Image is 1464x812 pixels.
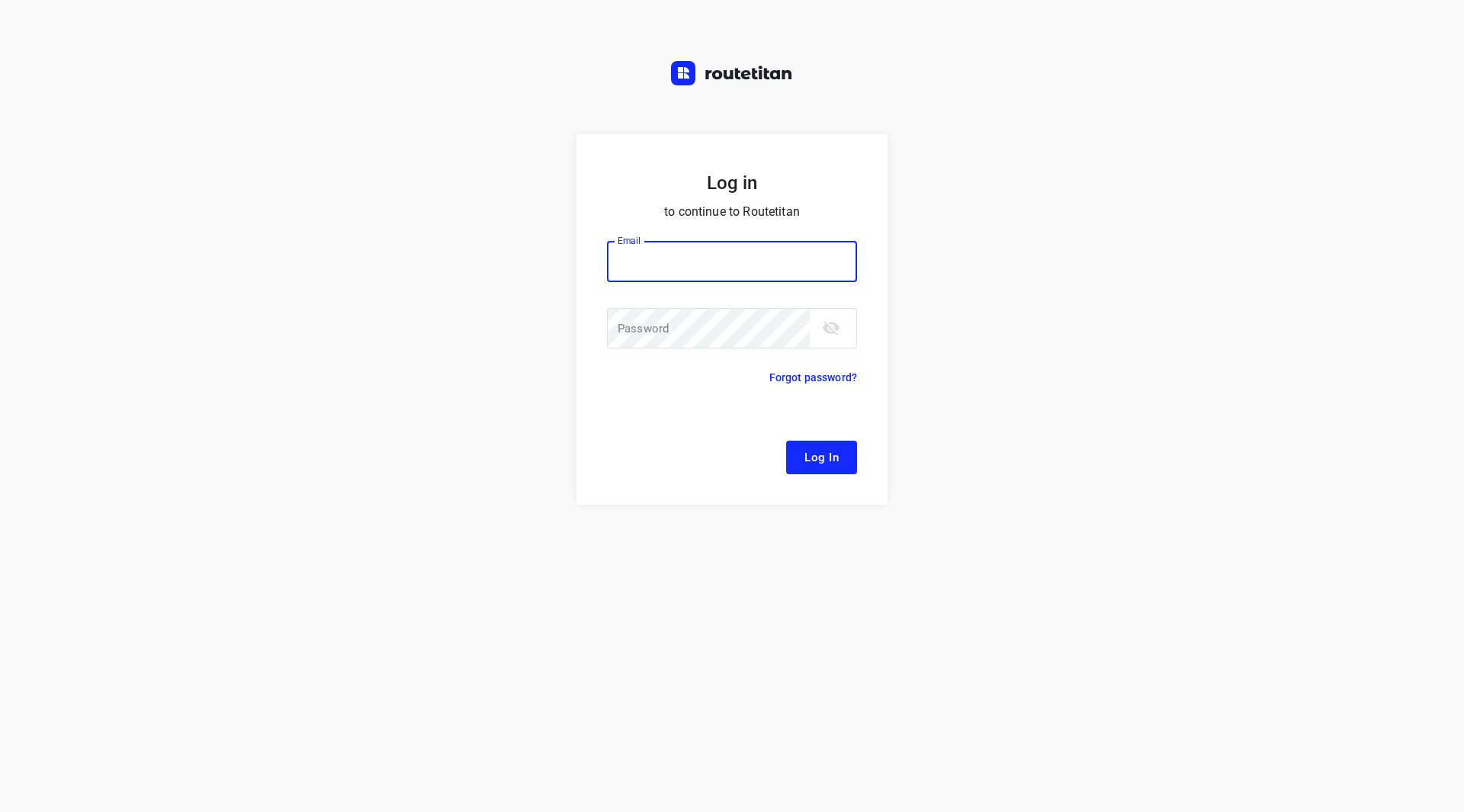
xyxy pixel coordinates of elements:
img: Routetitan [671,61,793,85]
button: toggle password visibility [816,313,846,343]
p: to continue to Routetitan [607,201,857,223]
button: Log In [786,441,857,474]
p: Forgot password? [769,368,857,387]
span: Log In [804,448,839,467]
h5: Log in [607,171,857,195]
